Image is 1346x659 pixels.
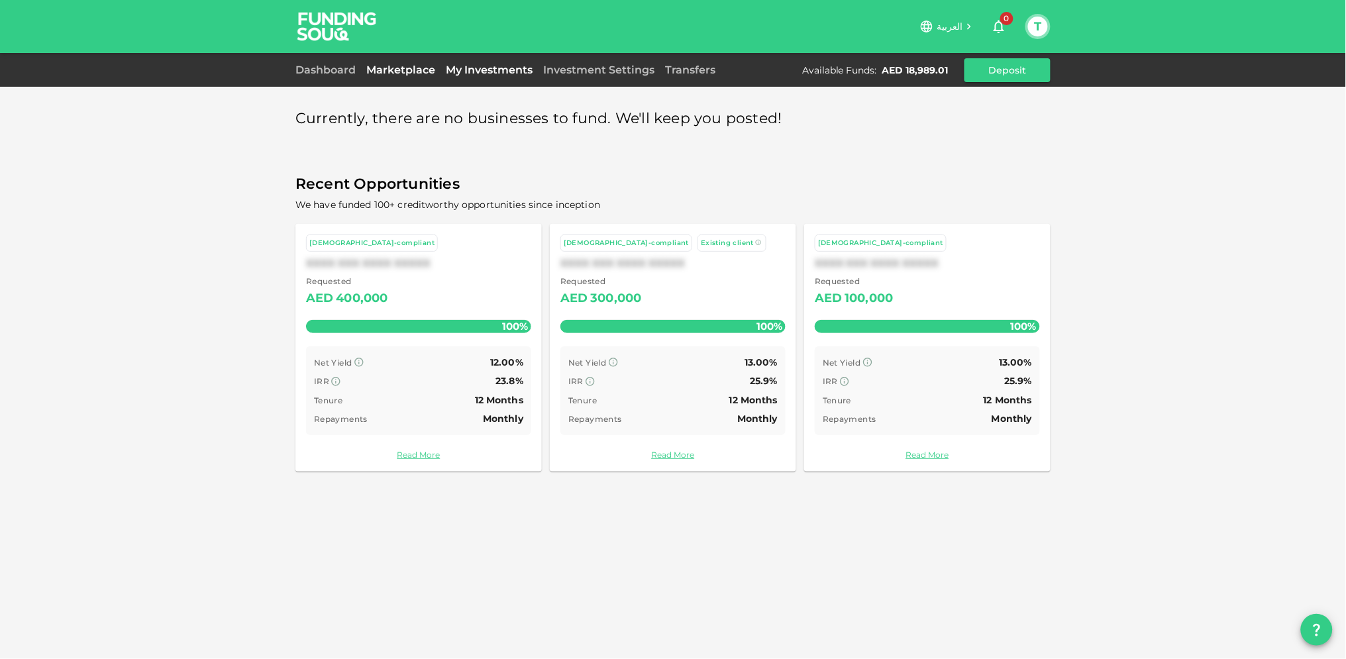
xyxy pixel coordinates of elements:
[845,288,893,309] div: 100,000
[309,238,435,249] div: [DEMOGRAPHIC_DATA]-compliant
[314,395,342,405] span: Tenure
[306,257,531,270] div: XXXX XXX XXXX XXXXX
[538,64,660,76] a: Investment Settings
[660,64,721,76] a: Transfers
[295,224,542,472] a: [DEMOGRAPHIC_DATA]-compliantXXXX XXX XXXX XXXXX Requested AED400,000100% Net Yield 12.00% IRR 23....
[804,224,1051,472] a: [DEMOGRAPHIC_DATA]-compliantXXXX XXX XXXX XXXXX Requested AED100,000100% Net Yield 13.00% IRR 25....
[1301,614,1333,646] button: question
[984,394,1032,406] span: 12 Months
[818,238,943,249] div: [DEMOGRAPHIC_DATA]-compliant
[753,317,786,336] span: 100%
[314,376,329,386] span: IRR
[590,288,641,309] div: 300,000
[560,275,642,288] span: Requested
[295,106,782,132] span: Currently, there are no businesses to fund. We'll keep you posted!
[815,257,1040,270] div: XXXX XXX XXXX XXXXX
[568,414,622,424] span: Repayments
[815,275,894,288] span: Requested
[823,395,851,405] span: Tenure
[295,199,600,211] span: We have funded 100+ creditworthy opportunities since inception
[750,375,778,387] span: 25.9%
[564,238,689,249] div: [DEMOGRAPHIC_DATA]-compliant
[1000,12,1013,25] span: 0
[490,356,523,368] span: 12.00%
[314,358,352,368] span: Net Yield
[475,394,523,406] span: 12 Months
[1004,375,1032,387] span: 25.9%
[823,414,876,424] span: Repayments
[986,13,1012,40] button: 0
[937,21,963,32] span: العربية
[1028,17,1048,36] button: T
[295,172,1051,197] span: Recent Opportunities
[815,288,842,309] div: AED
[295,64,361,76] a: Dashboard
[314,414,368,424] span: Repayments
[882,64,949,77] div: AED 18,989.01
[361,64,440,76] a: Marketplace
[1008,317,1040,336] span: 100%
[992,413,1032,425] span: Monthly
[483,413,523,425] span: Monthly
[701,238,754,247] span: Existing client
[306,448,531,461] a: Read More
[336,288,388,309] div: 400,000
[306,288,333,309] div: AED
[560,288,588,309] div: AED
[560,448,786,461] a: Read More
[964,58,1051,82] button: Deposit
[999,356,1032,368] span: 13.00%
[568,395,597,405] span: Tenure
[560,257,786,270] div: XXXX XXX XXXX XXXXX
[499,317,531,336] span: 100%
[440,64,538,76] a: My Investments
[802,64,877,77] div: Available Funds :
[745,356,778,368] span: 13.00%
[823,376,838,386] span: IRR
[815,448,1040,461] a: Read More
[823,358,861,368] span: Net Yield
[550,224,796,472] a: [DEMOGRAPHIC_DATA]-compliant Existing clientXXXX XXX XXXX XXXXX Requested AED300,000100% Net Yiel...
[568,358,607,368] span: Net Yield
[568,376,584,386] span: IRR
[306,275,388,288] span: Requested
[495,375,523,387] span: 23.8%
[737,413,778,425] span: Monthly
[729,394,778,406] span: 12 Months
